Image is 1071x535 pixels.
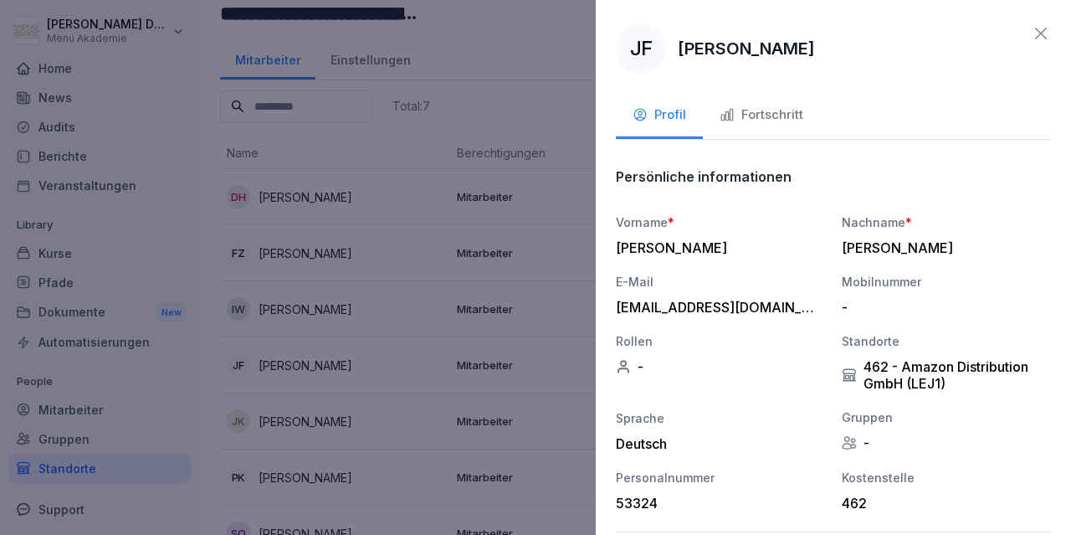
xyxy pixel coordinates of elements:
div: 462 - Amazon Distribution GmbH (LEJ1) [842,358,1051,392]
div: - [842,299,1043,316]
button: Fortschritt [703,94,820,139]
div: [PERSON_NAME] [842,239,1043,256]
p: [PERSON_NAME] [678,36,815,61]
div: Deutsch [616,435,825,452]
div: Vorname [616,213,825,231]
div: Fortschritt [720,105,803,125]
p: Persönliche informationen [616,168,792,185]
div: 53324 [616,495,817,512]
div: JF [616,23,666,74]
div: Mobilnummer [842,273,1051,291]
div: Gruppen [842,409,1051,426]
div: - [616,358,825,375]
div: [PERSON_NAME] [616,239,817,256]
div: Personalnummer [616,469,825,486]
div: Rollen [616,332,825,350]
div: Standorte [842,332,1051,350]
div: - [842,435,1051,451]
div: Nachname [842,213,1051,231]
button: Profil [616,94,703,139]
div: 462 [842,495,1043,512]
div: Sprache [616,409,825,427]
div: E-Mail [616,273,825,291]
div: [EMAIL_ADDRESS][DOMAIN_NAME] [616,299,817,316]
div: Kostenstelle [842,469,1051,486]
div: Profil [633,105,686,125]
